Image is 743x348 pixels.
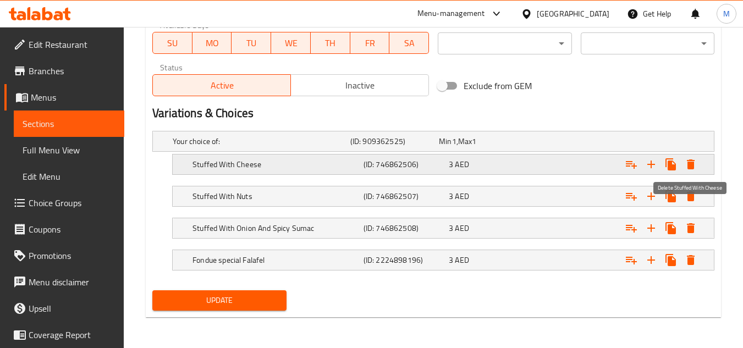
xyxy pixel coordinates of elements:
span: 3 [449,189,453,203]
span: 3 [449,221,453,235]
span: Promotions [29,249,115,262]
button: Add choice group [621,186,641,206]
a: Promotions [4,242,124,269]
a: Edit Menu [14,163,124,190]
button: Inactive [290,74,429,96]
button: SA [389,32,429,54]
span: WE [276,35,306,51]
a: Branches [4,58,124,84]
h5: Your choice of: [173,136,346,147]
button: SU [152,32,192,54]
button: MO [192,32,232,54]
span: AED [455,221,469,235]
span: Active [157,78,287,93]
div: Expand [173,186,714,206]
button: Delete Fondue special Falafel [681,250,701,270]
h5: Stuffed With Onion And Spicy Sumac [192,223,359,234]
span: Choice Groups [29,196,115,209]
span: FR [355,35,386,51]
span: M [723,8,730,20]
span: Inactive [295,78,425,93]
div: , [439,136,523,147]
span: 1 [472,134,476,148]
span: Min [439,134,452,148]
button: TU [232,32,271,54]
div: Expand [173,250,714,270]
div: Expand [173,218,714,238]
button: Clone new choice [661,250,681,270]
span: SU [157,35,188,51]
span: MO [197,35,228,51]
span: 3 [449,157,453,172]
span: Menu disclaimer [29,275,115,289]
div: [GEOGRAPHIC_DATA] [537,8,609,20]
span: 1 [452,134,456,148]
span: AED [455,253,469,267]
button: TH [311,32,350,54]
button: Add choice group [621,250,641,270]
span: Coverage Report [29,328,115,341]
a: Edit Restaurant [4,31,124,58]
button: FR [350,32,390,54]
span: TU [236,35,267,51]
div: Expand [173,154,714,174]
span: Branches [29,64,115,78]
h5: (ID: 909362525) [350,136,434,147]
h5: Stuffed With Nuts [192,191,359,202]
h5: (ID: 746862506) [364,159,444,170]
span: 3 [449,253,453,267]
h5: Fondue special Falafel [192,255,359,266]
button: Active [152,74,291,96]
span: Menus [31,91,115,104]
div: ​ [438,32,571,54]
button: Add choice group [621,154,641,174]
button: Add new choice [641,250,661,270]
a: Choice Groups [4,190,124,216]
div: Menu-management [417,7,485,20]
span: Exclude from GEM [464,79,532,92]
h5: (ID: 2224898196) [364,255,444,266]
button: Clone new choice [661,218,681,238]
button: WE [271,32,311,54]
button: Delete Stuffed With Onion And Spicy Sumac [681,218,701,238]
div: Expand [153,131,714,151]
span: Edit Restaurant [29,38,115,51]
span: AED [455,157,469,172]
a: Coupons [4,216,124,242]
button: Clone new choice [661,186,681,206]
button: Delete Stuffed With Nuts [681,186,701,206]
div: ​ [581,32,714,54]
a: Upsell [4,295,124,322]
span: Sections [23,117,115,130]
a: Menus [4,84,124,111]
a: Menu disclaimer [4,269,124,295]
span: Edit Menu [23,170,115,183]
span: Max [458,134,472,148]
h2: Variations & Choices [152,105,714,121]
span: Coupons [29,223,115,236]
a: Coverage Report [4,322,124,348]
span: AED [455,189,469,203]
span: Full Menu View [23,143,115,157]
span: SA [394,35,425,51]
span: TH [315,35,346,51]
button: Update [152,290,286,311]
h5: Stuffed With Cheese [192,159,359,170]
a: Sections [14,111,124,137]
span: Update [161,294,277,307]
button: Add new choice [641,154,661,174]
h5: (ID: 746862507) [364,191,444,202]
a: Full Menu View [14,137,124,163]
span: Upsell [29,302,115,315]
h5: (ID: 746862508) [364,223,444,234]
